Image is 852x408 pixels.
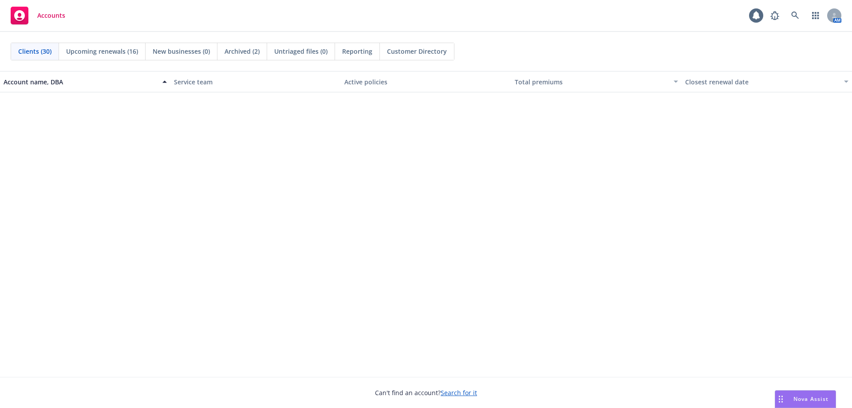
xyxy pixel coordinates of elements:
span: Reporting [342,47,372,56]
button: Active policies [341,71,511,92]
div: Account name, DBA [4,77,157,87]
div: Total premiums [515,77,668,87]
a: Report a Bug [766,7,784,24]
span: Nova Assist [793,395,828,403]
a: Search for it [441,388,477,397]
button: Nova Assist [775,390,836,408]
span: Clients (30) [18,47,51,56]
span: Archived (2) [225,47,260,56]
span: Upcoming renewals (16) [66,47,138,56]
div: Active policies [344,77,508,87]
button: Closest renewal date [682,71,852,92]
button: Service team [170,71,341,92]
div: Service team [174,77,337,87]
div: Closest renewal date [685,77,839,87]
span: Can't find an account? [375,388,477,397]
div: Drag to move [775,391,786,408]
span: New businesses (0) [153,47,210,56]
a: Accounts [7,3,69,28]
a: Switch app [807,7,824,24]
a: Search [786,7,804,24]
span: Untriaged files (0) [274,47,327,56]
span: Accounts [37,12,65,19]
span: Customer Directory [387,47,447,56]
button: Total premiums [511,71,682,92]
